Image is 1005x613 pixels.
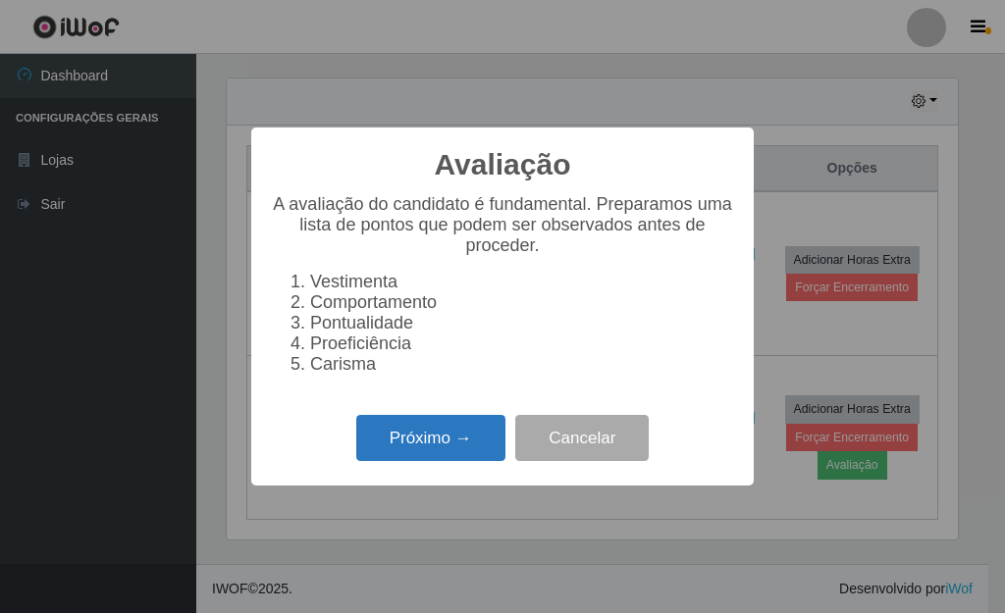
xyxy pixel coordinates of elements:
li: Proeficiência [310,333,734,354]
button: Próximo → [356,415,505,461]
li: Carisma [310,354,734,375]
li: Pontualidade [310,313,734,333]
li: Comportamento [310,292,734,313]
p: A avaliação do candidato é fundamental. Preparamos uma lista de pontos que podem ser observados a... [271,194,734,256]
li: Vestimenta [310,272,734,292]
h2: Avaliação [435,147,571,182]
button: Cancelar [515,415,649,461]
